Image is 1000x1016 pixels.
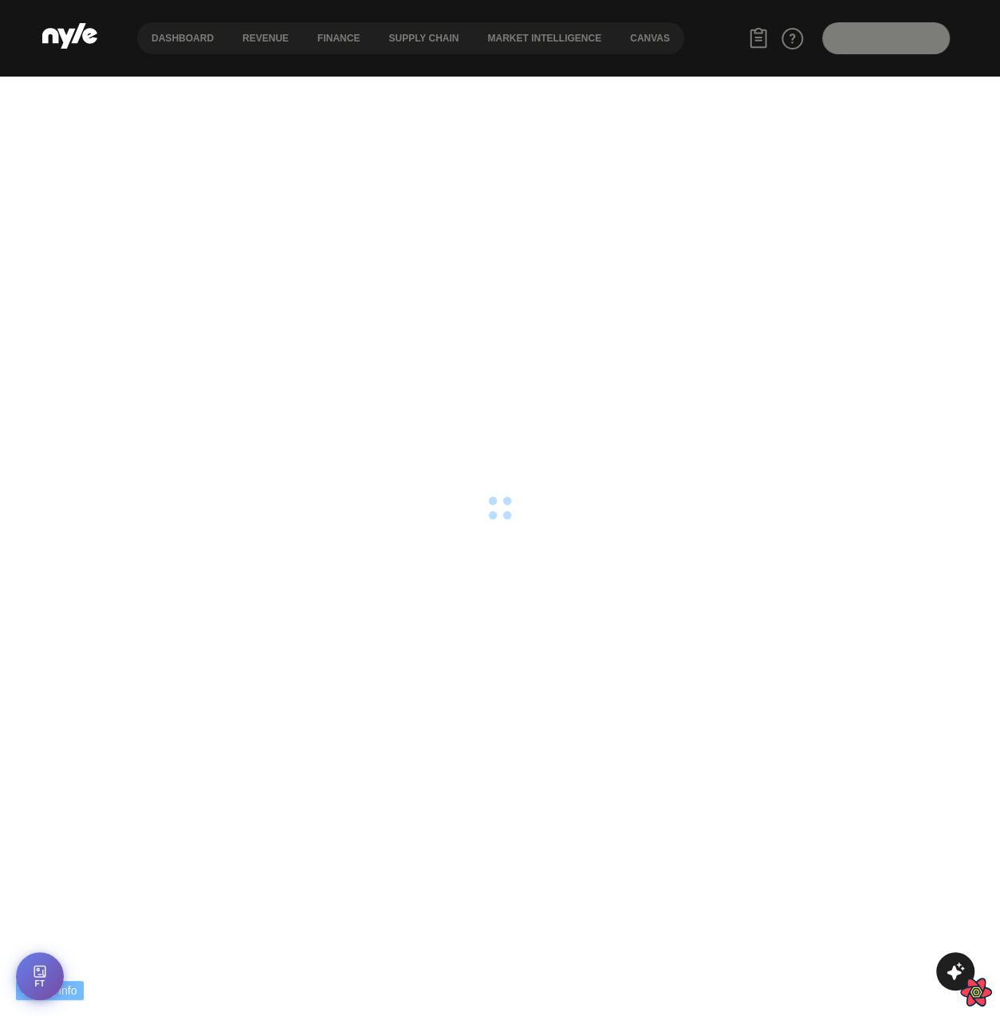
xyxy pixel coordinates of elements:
span: Debug Info [22,982,77,999]
button: finance [303,33,374,44]
button: Supply chain [374,33,473,44]
button: Revenue [228,33,303,44]
button: Open Feature Toggle Debug Panel [16,952,64,1000]
button: Open React Query Devtools [960,976,992,1008]
button: Dashboard [137,33,228,44]
span: FT [34,980,45,988]
button: Canvas [616,33,684,44]
button: Market Intelligence [473,33,616,44]
button: Debug Info [16,981,84,1000]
